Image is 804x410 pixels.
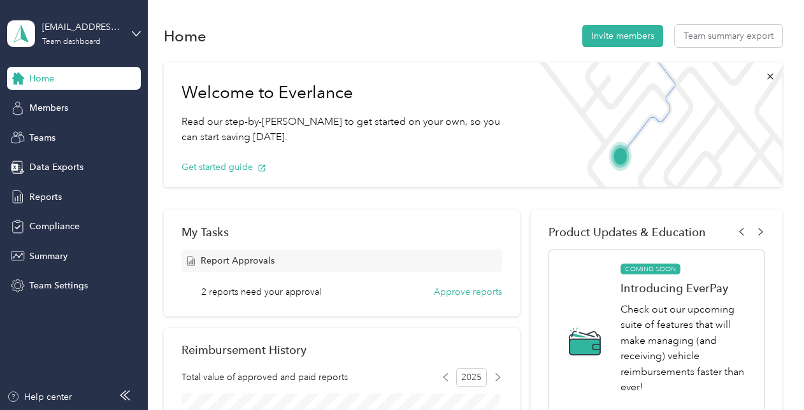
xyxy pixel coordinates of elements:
p: Check out our upcoming suite of features that will make managing (and receiving) vehicle reimburs... [621,302,750,395]
iframe: Everlance-gr Chat Button Frame [733,339,804,410]
h2: Reimbursement History [182,343,306,357]
h1: Introducing EverPay [621,281,750,295]
p: Read our step-by-[PERSON_NAME] to get started on your own, so you can start saving [DATE]. [182,114,512,145]
h1: Welcome to Everlance [182,83,512,103]
div: [EMAIL_ADDRESS][DOMAIN_NAME] [42,20,122,34]
span: Reports [29,190,62,204]
div: Team dashboard [42,38,101,46]
button: Help center [7,390,72,404]
span: Data Exports [29,160,83,174]
span: Total value of approved and paid reports [182,371,348,384]
button: Invite members [582,25,663,47]
span: COMING SOON [621,264,680,275]
span: Team Settings [29,279,88,292]
button: Team summary export [675,25,782,47]
h1: Home [164,29,206,43]
span: Product Updates & Education [549,225,706,239]
img: Welcome to everlance [529,62,782,187]
span: Summary [29,250,68,263]
button: Approve reports [434,285,502,299]
button: Get started guide [182,160,266,174]
span: Members [29,101,68,115]
div: My Tasks [182,225,502,239]
span: Home [29,72,54,85]
span: Teams [29,131,55,145]
span: 2 reports need your approval [201,285,321,299]
span: Compliance [29,220,80,233]
span: 2025 [456,368,487,387]
span: Report Approvals [201,254,275,267]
